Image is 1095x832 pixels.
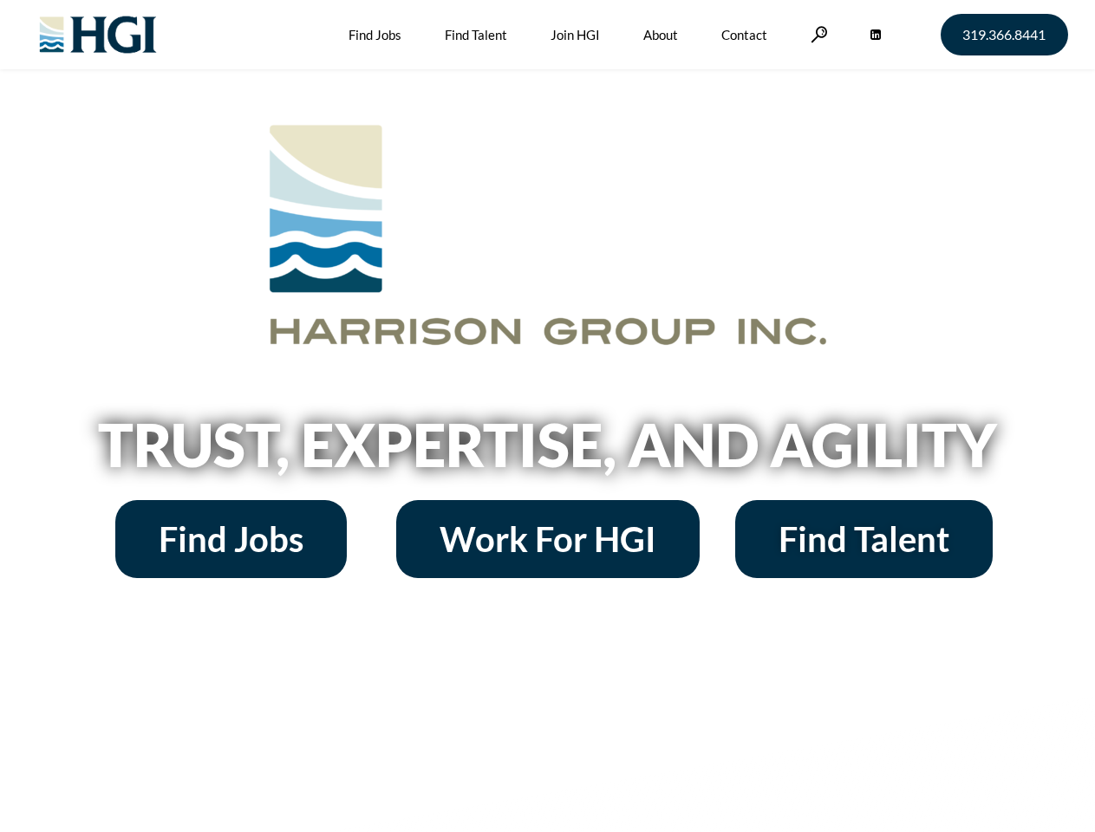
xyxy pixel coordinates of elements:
span: 319.366.8441 [962,28,1046,42]
a: Search [811,26,828,42]
span: Work For HGI [440,522,656,556]
a: Find Jobs [115,500,347,578]
span: Find Talent [779,522,949,556]
h2: Trust, Expertise, and Agility [54,415,1042,474]
a: Work For HGI [396,500,700,578]
span: Find Jobs [159,522,303,556]
a: Find Talent [735,500,993,578]
a: 319.366.8441 [941,14,1068,55]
